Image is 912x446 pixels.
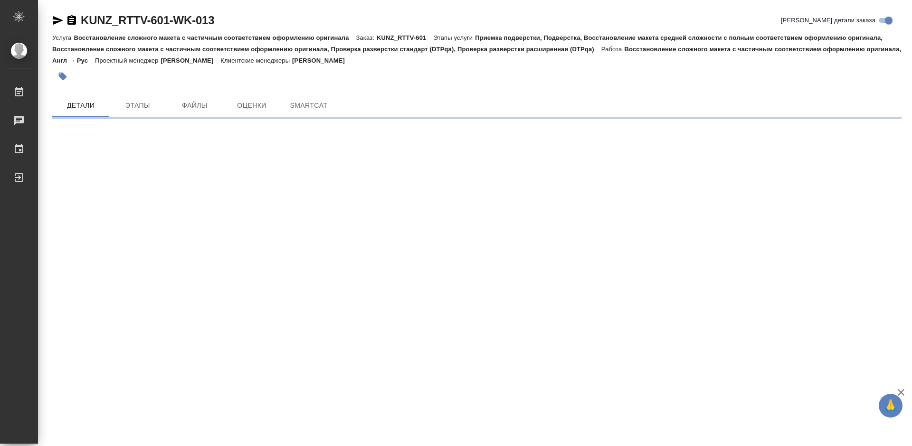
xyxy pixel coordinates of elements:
[433,34,475,41] p: Этапы услуги
[52,66,73,87] button: Добавить тэг
[172,100,218,111] span: Файлы
[883,396,899,416] span: 🙏
[52,15,64,26] button: Скопировать ссылку для ЯМессенджера
[601,46,625,53] p: Работа
[292,57,352,64] p: [PERSON_NAME]
[220,57,292,64] p: Клиентские менеджеры
[66,15,77,26] button: Скопировать ссылку
[74,34,356,41] p: Восстановление сложного макета с частичным соответствием оформлению оригинала
[879,394,902,418] button: 🙏
[115,100,161,111] span: Этапы
[377,34,433,41] p: KUNZ_RTTV-601
[95,57,161,64] p: Проектный менеджер
[781,16,875,25] span: [PERSON_NAME] детали заказа
[52,34,74,41] p: Услуга
[81,14,214,27] a: KUNZ_RTTV-601-WK-013
[58,100,104,111] span: Детали
[286,100,332,111] span: SmartCat
[161,57,220,64] p: [PERSON_NAME]
[229,100,275,111] span: Оценки
[356,34,377,41] p: Заказ:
